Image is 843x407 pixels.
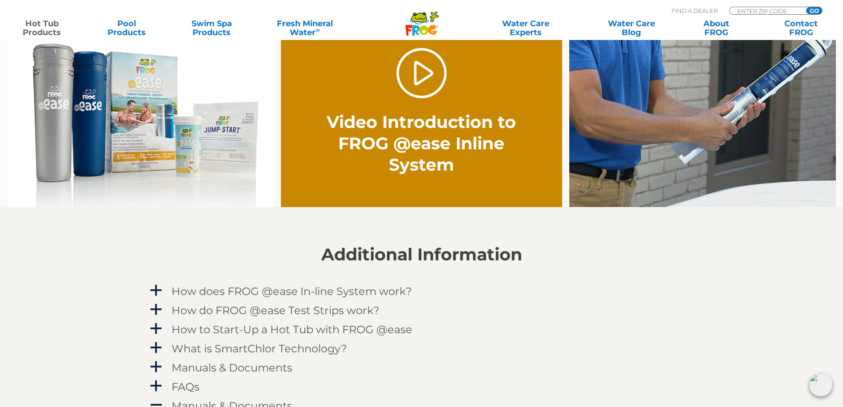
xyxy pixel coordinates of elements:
[149,322,163,335] span: a
[396,48,447,98] a: Play Video
[9,19,75,37] a: Hot TubProducts
[148,245,695,264] h2: Additional Information
[806,7,822,14] input: GO
[7,15,274,207] img: inline family
[472,19,579,37] a: Water CareExperts
[172,362,292,374] h4: Manuals & Documents
[149,341,163,355] span: a
[264,19,346,37] a: Fresh MineralWater∞
[149,360,163,374] span: a
[172,323,412,335] h4: How to Start-Up a Hot Tub with FROG @ease
[148,302,695,319] a: a How do FROG @ease Test Strips work?
[316,26,320,33] sup: ∞
[736,7,796,15] input: Zip Code Form
[671,7,718,15] p: Find A Dealer
[179,19,245,37] a: Swim SpaProducts
[148,340,695,357] a: a What is SmartChlor Technology?
[149,379,163,393] span: a
[172,304,380,316] h4: How do FROG @ease Test Strips work?
[683,19,749,37] a: AboutFROG
[598,19,664,37] a: Water CareBlog
[172,343,347,355] h4: What is SmartChlor Technology?
[149,303,163,316] span: a
[148,283,695,299] a: a How does FROG @ease In-line System work?
[148,379,695,395] a: a FAQs
[148,359,695,376] a: a Manuals & Documents
[569,15,836,207] img: inline-holder
[148,321,695,338] a: a How to Start-Up a Hot Tub with FROG @ease
[172,381,200,393] h4: FAQs
[94,19,160,37] a: PoolProducts
[809,373,832,396] img: openIcon
[172,285,412,297] h4: How does FROG @ease In-line System work?
[149,284,163,297] span: a
[323,112,520,176] h2: Video Introduction to FROG @ease Inline System
[768,19,834,37] a: ContactFROG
